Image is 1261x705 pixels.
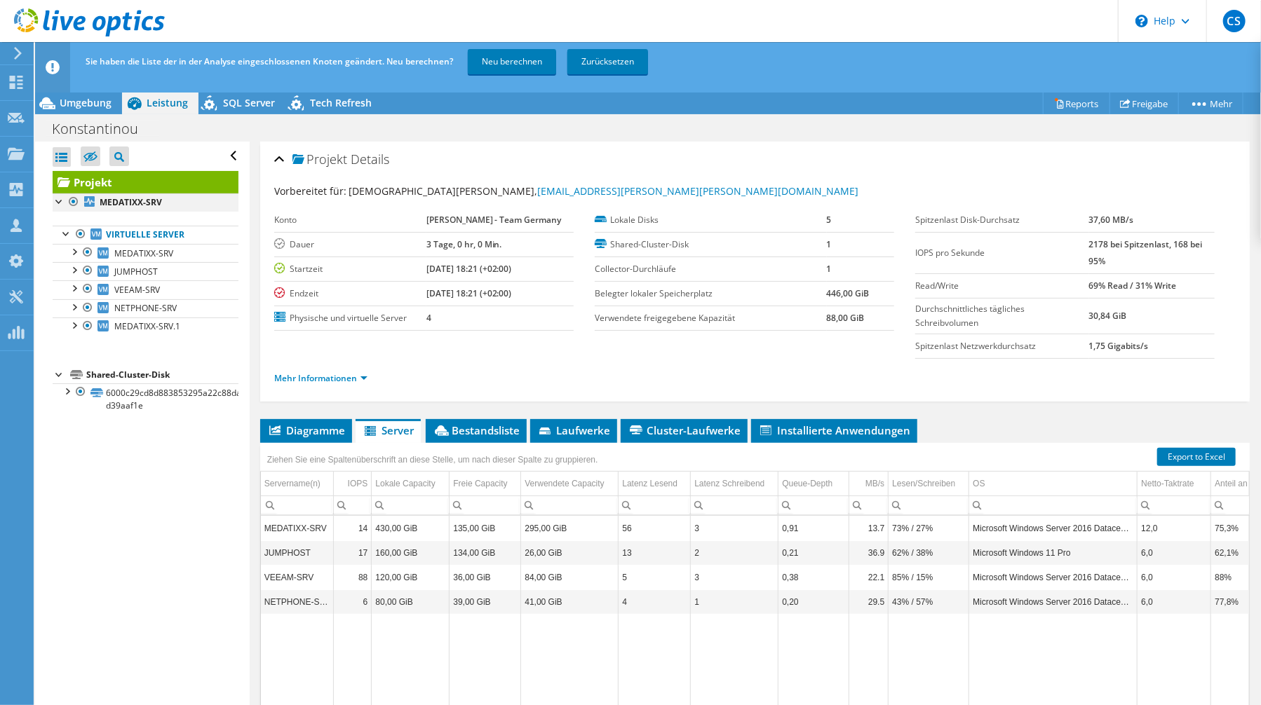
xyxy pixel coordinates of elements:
[537,423,610,437] span: Laufwerke
[53,383,238,414] a: 6000c29cd8d883853295a22c88da7e2c-d39aaf1e
[889,589,969,614] td: Column Lesen/Schreiben, Value 43% / 57%
[827,214,832,226] b: 5
[1043,93,1110,114] a: Reports
[915,246,1089,260] label: IOPS pro Sekunde
[969,472,1138,496] td: OS Column
[53,226,238,244] a: Virtuelle Server
[849,495,889,514] td: Column MB/s, Filter cell
[915,213,1089,227] label: Spitzenlast Disk-Durchsatz
[778,565,849,589] td: Column Queue-Depth, Value 0,38
[849,540,889,565] td: Column MB/s, Value 36.9
[889,540,969,565] td: Column Lesen/Schreiben, Value 62% / 38%
[53,193,238,212] a: MEDATIXX-SRV
[758,423,910,437] span: Installierte Anwendungen
[778,472,849,496] td: Queue-Depth Column
[267,423,345,437] span: Diagramme
[521,495,619,514] td: Column Verwendete Capacity, Filter cell
[619,472,691,496] td: Latenz Lesend Column
[969,589,1138,614] td: Column OS, Value Microsoft Windows Server 2016 Datacenter
[619,565,691,589] td: Column Latenz Lesend, Value 5
[595,311,827,325] label: Verwendete freigegebene Kapazität
[1138,495,1211,514] td: Column Netto-Taktrate, Filter cell
[889,495,969,514] td: Column Lesen/Schreiben, Filter cell
[521,516,619,540] td: Column Verwendete Capacity, Value 295,00 GiB
[595,238,827,252] label: Shared-Cluster-Disk
[1138,589,1211,614] td: Column Netto-Taktrate, Value 6,0
[1089,280,1177,292] b: 69% Read / 31% Write
[114,266,158,278] span: JUMPHOST
[114,302,177,314] span: NETPHONE-SRV
[973,475,985,492] div: OS
[147,96,188,109] span: Leistung
[433,423,520,437] span: Bestandsliste
[1138,540,1211,565] td: Column Netto-Taktrate, Value 6,0
[310,96,372,109] span: Tech Refresh
[450,516,521,540] td: Column Freie Capacity, Value 135,00 GiB
[889,516,969,540] td: Column Lesen/Schreiben, Value 73% / 27%
[261,589,334,614] td: Column Servername(n), Value NETPHONE-SRV
[426,214,562,226] b: [PERSON_NAME] - Team Germany
[274,184,346,198] label: Vorbereitet für:
[261,540,334,565] td: Column Servername(n), Value JUMPHOST
[619,516,691,540] td: Column Latenz Lesend, Value 56
[778,540,849,565] td: Column Queue-Depth, Value 0,21
[450,472,521,496] td: Freie Capacity Column
[334,589,372,614] td: Column IOPS, Value 6
[53,299,238,317] a: NETPHONE-SRV
[372,516,450,540] td: Column Lokale Capacity, Value 430,00 GiB
[849,472,889,496] td: MB/s Column
[622,475,677,492] div: Latenz Lesend
[827,238,832,250] b: 1
[889,565,969,589] td: Column Lesen/Schreiben, Value 85% / 15%
[1223,10,1246,32] span: CS
[969,516,1138,540] td: Column OS, Value Microsoft Windows Server 2016 Datacenter
[261,472,334,496] td: Servername(n) Column
[372,565,450,589] td: Column Lokale Capacity, Value 120,00 GiB
[849,516,889,540] td: Column MB/s, Value 13.7
[619,589,691,614] td: Column Latenz Lesend, Value 4
[372,540,450,565] td: Column Lokale Capacity, Value 160,00 GiB
[334,472,372,496] td: IOPS Column
[889,472,969,496] td: Lesen/Schreiben Column
[1138,516,1211,540] td: Column Netto-Taktrate, Value 12,0
[1089,238,1203,267] b: 2178 bei Spitzenlast, 168 bei 95%
[114,320,180,332] span: MEDATIXX-SRV.1
[969,495,1138,514] td: Column OS, Filter cell
[628,423,741,437] span: Cluster-Laufwerke
[372,589,450,614] td: Column Lokale Capacity, Value 80,00 GiB
[619,540,691,565] td: Column Latenz Lesend, Value 13
[915,302,1089,330] label: Durchschnittliches tägliches Schreibvolumen
[778,589,849,614] td: Column Queue-Depth, Value 0,20
[595,262,827,276] label: Collector-Durchläufe
[426,312,431,324] b: 4
[1138,565,1211,589] td: Column Netto-Taktrate, Value 6,0
[915,339,1089,353] label: Spitzenlast Netzwerkdurchsatz
[1138,472,1211,496] td: Netto-Taktrate Column
[827,312,865,324] b: 88,00 GiB
[849,589,889,614] td: Column MB/s, Value 29.5
[334,516,372,540] td: Column IOPS, Value 14
[865,475,884,492] div: MB/s
[1089,310,1127,322] b: 30,84 GiB
[1110,93,1179,114] a: Freigabe
[86,55,453,67] span: Sie haben die Liste der in der Analyse eingeschlossenen Knoten geändert. Neu berechnen?
[53,262,238,280] a: JUMPHOST
[351,151,389,167] span: Details
[114,284,160,296] span: VEEAM-SRV
[969,565,1138,589] td: Column OS, Value Microsoft Windows Server 2016 Datacenter
[274,311,426,325] label: Physische und virtuelle Server
[1141,475,1194,492] div: Netto-Taktrate
[372,472,450,496] td: Lokale Capacity Column
[521,565,619,589] td: Column Verwendete Capacity, Value 84,00 GiB
[426,238,502,250] b: 3 Tage, 0 hr, 0 Min.
[450,565,521,589] td: Column Freie Capacity, Value 36,00 GiB
[453,475,507,492] div: Freie Capacity
[223,96,275,109] span: SQL Server
[450,495,521,514] td: Column Freie Capacity, Filter cell
[86,367,238,383] div: Shared-Cluster-Disk
[1089,340,1149,352] b: 1,75 Gigabits/s
[46,121,160,137] h1: Konstantinou
[694,475,764,492] div: Latenz Schreibend
[691,589,778,614] td: Column Latenz Schreibend, Value 1
[537,184,858,198] a: [EMAIL_ADDRESS][PERSON_NAME][PERSON_NAME][DOMAIN_NAME]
